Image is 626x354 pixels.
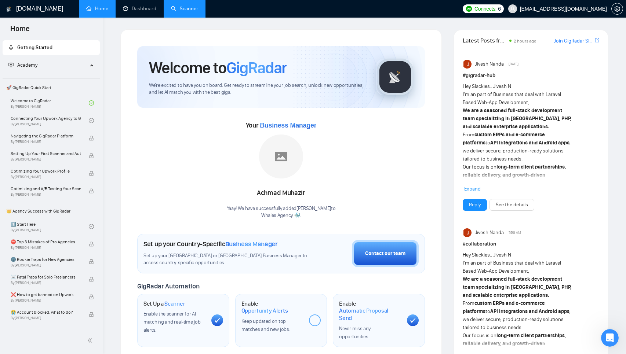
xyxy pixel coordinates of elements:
[89,136,94,141] span: lock
[463,71,599,80] h1: # gigradar-hub
[474,5,496,13] span: Connects:
[514,38,536,44] span: 2 hours ago
[89,294,94,299] span: lock
[11,281,81,285] span: By [PERSON_NAME]
[227,187,336,199] div: Achmad Muhazir
[11,326,81,333] span: 🔓 Unblocked cases: review
[11,309,81,316] span: 😭 Account blocked: what to do?
[11,175,81,179] span: By [PERSON_NAME]
[241,307,288,314] span: Opportunity Alerts
[11,185,81,192] span: Optimizing and A/B Testing Your Scanner for Better Results
[17,62,37,68] span: Academy
[11,273,81,281] span: ☠️ Fatal Traps for Solo Freelancers
[339,307,401,321] span: Automatic Proposal Send
[475,229,504,237] span: Jivesh Nanda
[496,201,528,209] a: See the details
[11,263,81,268] span: By [PERSON_NAME]
[241,318,290,332] span: Keep updated on top matches and new jobs.
[509,61,518,67] span: [DATE]
[498,5,501,13] span: 6
[259,134,303,178] img: placeholder.png
[466,6,472,12] img: upwork-logo.png
[3,204,99,218] span: 👑 Agency Success with GigRadar
[11,157,81,162] span: By [PERSON_NAME]
[143,240,278,248] h1: Set up your Country-Specific
[8,62,37,68] span: Academy
[260,122,316,129] span: Business Manager
[612,6,623,12] span: setting
[463,300,545,314] strong: custom ERPs and e-commerce platforms
[89,241,94,247] span: lock
[164,300,185,307] span: Scanner
[246,121,317,129] span: Your
[463,276,571,298] strong: We are a seasoned full-stack development team specializing in [GEOGRAPHIC_DATA], PHP, and scalabl...
[89,118,94,123] span: check-circle
[143,311,200,333] span: Enable the scanner for AI matching and real-time job alerts.
[601,329,619,347] iframe: Intercom live chat
[11,192,81,197] span: By [PERSON_NAME]
[339,300,401,322] h1: Enable
[554,37,593,45] a: Join GigRadar Slack Community
[595,37,599,43] span: export
[463,199,487,211] button: Reply
[149,58,287,78] h1: Welcome to
[463,228,472,237] img: Jivesh Nanda
[17,44,52,51] span: Getting Started
[89,224,94,229] span: check-circle
[11,246,81,250] span: By [PERSON_NAME]
[490,308,569,314] strong: API integrations and Android apps
[6,3,11,15] img: logo
[11,140,81,144] span: By [PERSON_NAME]
[11,167,81,175] span: Optimizing Your Upwork Profile
[11,291,81,298] span: ❌ How to get banned on Upwork
[464,186,481,192] span: Expand
[463,107,571,130] strong: We are a seasoned full-stack development team specializing in [GEOGRAPHIC_DATA], PHP, and scalabl...
[11,238,81,246] span: ⛔ Top 3 Mistakes of Pro Agencies
[227,205,336,219] div: Yaay! We have successfully added [PERSON_NAME] to
[339,325,371,340] span: Never miss any opportunities.
[89,100,94,106] span: check-circle
[86,5,108,12] a: homeHome
[3,40,100,55] li: Getting Started
[149,82,365,96] span: We're excited to have you on board. Get ready to streamline your job search, unlock new opportuni...
[11,132,81,140] span: Navigating the GigRadar Platform
[510,6,515,11] span: user
[463,36,507,45] span: Latest Posts from the GigRadar Community
[89,188,94,193] span: lock
[3,80,99,95] span: 🚀 GigRadar Quick Start
[595,37,599,44] a: export
[475,60,504,68] span: Jivesh Nanda
[469,201,481,209] a: Reply
[490,140,569,146] strong: API integrations and Android apps
[89,153,94,158] span: lock
[4,23,36,39] span: Home
[11,316,81,320] span: By [PERSON_NAME]
[463,82,572,244] div: Hey Slackies.. Jivesh N I'm an part of Business that deal with Laravel Based Web-App Development,...
[123,5,156,12] a: dashboardDashboard
[143,252,309,266] span: Set up your [GEOGRAPHIC_DATA] or [GEOGRAPHIC_DATA] Business Manager to access country-specific op...
[11,95,89,111] a: Welcome to GigRadarBy[PERSON_NAME]
[11,298,81,303] span: By [PERSON_NAME]
[463,240,599,248] h1: # collaboration
[226,58,287,78] span: GigRadar
[87,337,95,344] span: double-left
[377,59,414,95] img: gigradar-logo.png
[11,150,81,157] span: Setting Up Your First Scanner and Auto-Bidder
[611,3,623,15] button: setting
[489,199,534,211] button: See the details
[89,171,94,176] span: lock
[89,312,94,317] span: lock
[225,240,278,248] span: Business Manager
[509,229,521,236] span: 7:58 AM
[241,300,303,314] h1: Enable
[143,300,185,307] h1: Set Up a
[11,256,81,263] span: 🌚 Rookie Traps for New Agencies
[8,62,14,67] span: fund-projection-screen
[227,212,336,219] p: Whales Agency 🐳 .
[89,277,94,282] span: lock
[463,132,545,146] strong: custom ERPs and e-commerce platforms
[89,259,94,264] span: lock
[365,250,405,258] div: Contact our team
[463,164,566,186] strong: long-term client partnerships, reliable delivery, and growth-driven development
[352,240,419,267] button: Contact our team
